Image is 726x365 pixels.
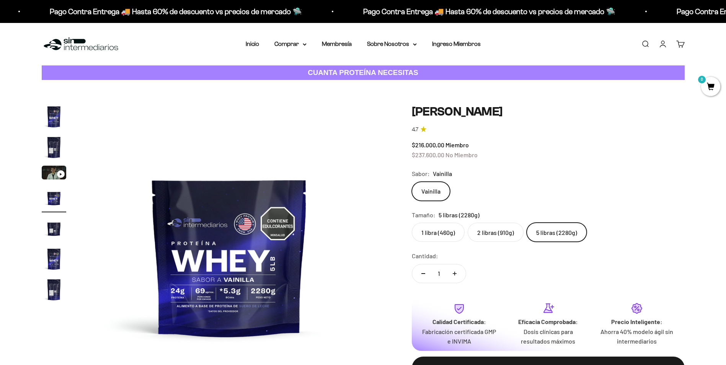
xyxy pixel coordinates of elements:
[322,41,352,47] a: Membresía
[42,216,66,241] img: Proteína Whey - Vainilla
[42,135,66,162] button: Ir al artículo 2
[412,141,444,148] span: $216.000,00
[701,83,720,91] a: 0
[445,141,469,148] span: Miembro
[42,247,66,274] button: Ir al artículo 6
[42,186,66,212] button: Ir al artículo 4
[412,125,418,134] span: 4.7
[42,166,66,182] button: Ir al artículo 3
[42,277,66,304] button: Ir al artículo 7
[518,318,578,325] strong: Eficacia Comprobada:
[412,251,438,261] label: Cantidad:
[42,247,66,271] img: Proteína Whey - Vainilla
[42,104,66,131] button: Ir al artículo 1
[412,210,436,220] legend: Tamaño:
[42,186,66,210] img: Proteína Whey - Vainilla
[412,169,430,179] legend: Sabor:
[50,5,302,18] p: Pago Contra Entrega 🚚 Hasta 60% de descuento vs precios de mercado 🛸
[599,327,675,346] p: Ahorra 40% modelo ágil sin intermediarios
[433,169,452,179] span: Vainilla
[42,104,66,129] img: Proteína Whey - Vainilla
[444,264,466,283] button: Aumentar cantidad
[445,151,478,158] span: No Miembro
[42,216,66,243] button: Ir al artículo 5
[510,327,586,346] p: Dosis clínicas para resultados máximos
[42,277,66,302] img: Proteína Whey - Vainilla
[432,318,486,325] strong: Calidad Certificada:
[42,135,66,160] img: Proteína Whey - Vainilla
[42,65,685,80] a: CUANTA PROTEÍNA NECESITAS
[308,68,418,77] strong: CUANTA PROTEÍNA NECESITAS
[274,39,307,49] summary: Comprar
[432,41,481,47] a: Ingreso Miembros
[439,210,480,220] span: 5 libras (2280g)
[421,327,498,346] p: Fabricación certificada GMP e INVIMA
[367,39,417,49] summary: Sobre Nosotros
[412,125,685,134] a: 4.74.7 de 5.0 estrellas
[412,104,685,119] h1: [PERSON_NAME]
[611,318,662,325] strong: Precio Inteligente:
[697,75,706,84] mark: 0
[412,151,444,158] span: $237.600,00
[363,5,615,18] p: Pago Contra Entrega 🚚 Hasta 60% de descuento vs precios de mercado 🛸
[412,264,434,283] button: Reducir cantidad
[246,41,259,47] a: Inicio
